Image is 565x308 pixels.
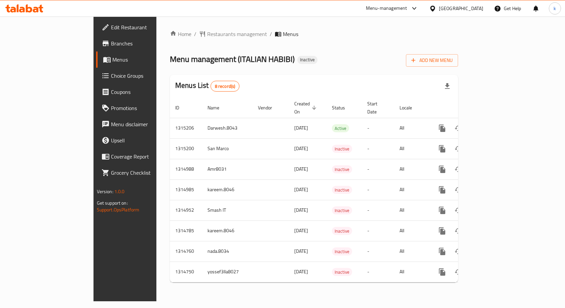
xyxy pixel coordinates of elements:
[96,132,188,148] a: Upsell
[439,78,455,94] div: Export file
[450,161,466,177] button: Change Status
[211,81,240,92] div: Total records count
[450,202,466,218] button: Change Status
[294,206,308,214] span: [DATE]
[332,207,352,214] span: Inactive
[111,120,183,128] span: Menu disclaimer
[208,104,228,112] span: Name
[362,241,394,262] td: -
[111,72,183,80] span: Choice Groups
[434,182,450,198] button: more
[175,104,188,112] span: ID
[97,199,128,207] span: Get support on:
[362,138,394,159] td: -
[170,30,458,38] nav: breadcrumb
[294,185,308,194] span: [DATE]
[294,247,308,255] span: [DATE]
[406,54,458,67] button: Add New Menu
[202,138,253,159] td: San Marco
[170,98,504,282] table: enhanced table
[96,52,188,68] a: Menus
[111,104,183,112] span: Promotions
[367,100,386,116] span: Start Date
[202,159,253,179] td: Amr8031
[362,262,394,282] td: -
[294,226,308,235] span: [DATE]
[202,262,253,282] td: yossef3lla8027
[96,116,188,132] a: Menu disclaimer
[96,19,188,35] a: Edit Restaurant
[112,56,183,64] span: Menus
[439,5,483,12] div: [GEOGRAPHIC_DATA]
[332,165,352,173] div: Inactive
[450,182,466,198] button: Change Status
[97,187,113,196] span: Version:
[394,262,429,282] td: All
[202,220,253,241] td: kareem.8046
[394,159,429,179] td: All
[366,4,407,12] div: Menu-management
[434,141,450,157] button: more
[450,141,466,157] button: Change Status
[332,125,349,132] span: Active
[332,186,352,194] span: Inactive
[554,5,556,12] span: k
[394,220,429,241] td: All
[394,138,429,159] td: All
[362,118,394,138] td: -
[362,179,394,200] td: -
[97,205,140,214] a: Support.OpsPlatform
[332,248,352,255] span: Inactive
[175,80,239,92] h2: Menus List
[297,56,317,64] div: Inactive
[294,165,308,173] span: [DATE]
[362,200,394,220] td: -
[258,104,281,112] span: Vendor
[332,104,354,112] span: Status
[400,104,421,112] span: Locale
[434,120,450,136] button: more
[207,30,267,38] span: Restaurants management
[170,52,295,67] span: Menu management ( ITALIAN HABIBI )
[332,227,352,235] span: Inactive
[434,161,450,177] button: more
[394,118,429,138] td: All
[332,145,352,153] span: Inactive
[429,98,504,118] th: Actions
[332,268,352,276] span: Inactive
[434,202,450,218] button: more
[111,88,183,96] span: Coupons
[96,100,188,116] a: Promotions
[111,152,183,161] span: Coverage Report
[96,84,188,100] a: Coupons
[450,264,466,280] button: Change Status
[332,166,352,173] span: Inactive
[96,148,188,165] a: Coverage Report
[202,179,253,200] td: kareem.8046
[96,35,188,52] a: Branches
[96,165,188,181] a: Grocery Checklist
[202,241,253,262] td: nada.8034
[450,223,466,239] button: Change Status
[450,243,466,260] button: Change Status
[283,30,298,38] span: Menus
[211,83,239,90] span: 8 record(s)
[434,223,450,239] button: more
[332,206,352,214] div: Inactive
[114,187,125,196] span: 1.0.0
[394,200,429,220] td: All
[111,39,183,47] span: Branches
[111,169,183,177] span: Grocery Checklist
[270,30,272,38] li: /
[394,241,429,262] td: All
[411,56,453,65] span: Add New Menu
[294,124,308,132] span: [DATE]
[194,30,196,38] li: /
[111,136,183,144] span: Upsell
[362,220,394,241] td: -
[294,100,318,116] span: Created On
